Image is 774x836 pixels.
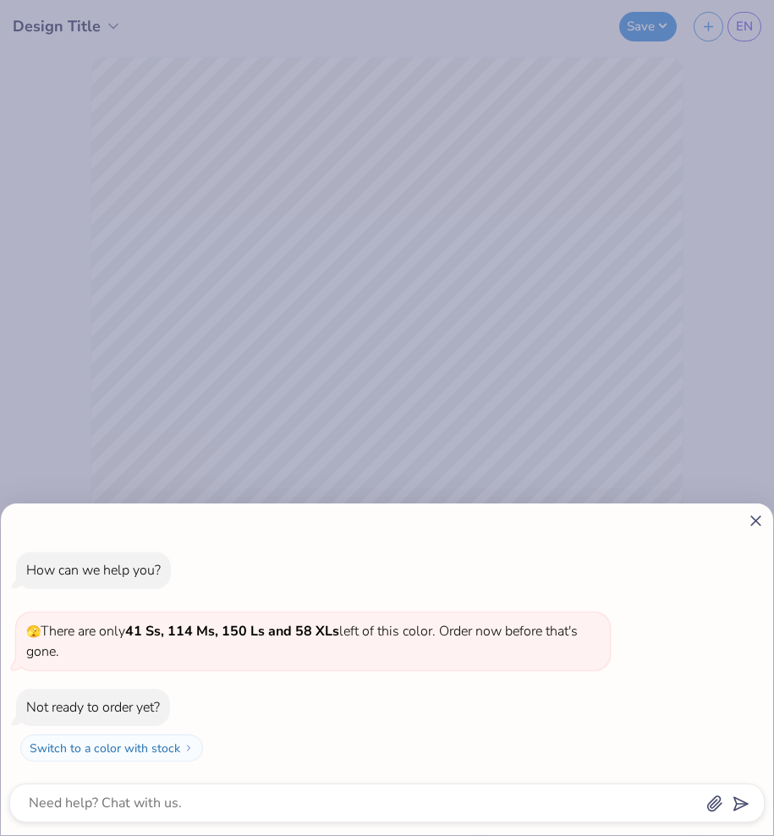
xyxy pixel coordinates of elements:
span: There are only left of this color. Order now before that's gone. [26,622,578,661]
strong: 41 Ss, 114 Ms, 150 Ls and 58 XLs [125,622,339,641]
button: Switch to a color with stock [20,734,203,762]
span: 🫣 [26,624,41,640]
img: Switch to a color with stock [184,743,194,753]
div: How can we help you? [26,561,161,580]
div: Not ready to order yet? [26,698,160,717]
